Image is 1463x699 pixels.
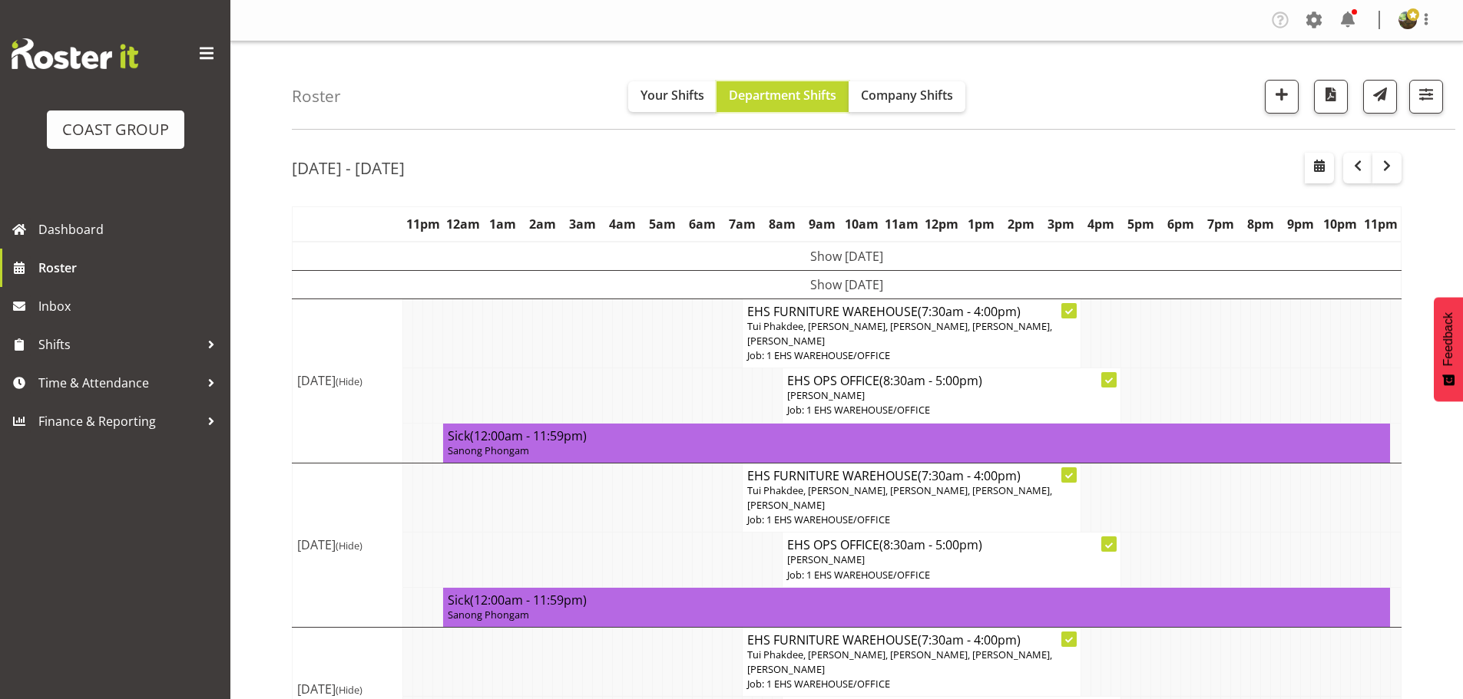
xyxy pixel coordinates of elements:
[443,206,483,242] th: 12am
[1001,206,1041,242] th: 2pm
[1360,206,1401,242] th: 11pm
[918,467,1021,484] span: (7:30am - 4:00pm)
[403,206,443,242] th: 11pm
[882,206,922,242] th: 11am
[747,677,1076,691] p: Job: 1 EHS WAREHOUSE/OFFICE
[861,87,953,104] span: Company Shifts
[1314,80,1348,114] button: Download a PDF of the roster according to the set date range.
[1161,206,1201,242] th: 6pm
[1041,206,1081,242] th: 3pm
[38,256,223,279] span: Roster
[849,81,965,112] button: Company Shifts
[1434,297,1463,401] button: Feedback - Show survey
[1305,153,1334,183] button: Select a specific date within the roster.
[293,270,1402,298] td: Show [DATE]
[336,539,362,552] span: (Hide)
[293,463,403,627] td: [DATE]
[722,206,762,242] th: 7am
[842,206,882,242] th: 10am
[38,295,223,318] span: Inbox
[787,373,1116,388] h4: EHS OPS OFFICE
[38,333,200,356] span: Shifts
[747,319,1052,348] span: Tui Phakdee, [PERSON_NAME], [PERSON_NAME], [PERSON_NAME], [PERSON_NAME]
[336,374,362,388] span: (Hide)
[640,87,704,104] span: Your Shifts
[747,348,1076,363] p: Job: 1 EHS WAREHOUSE/OFFICE
[747,483,1052,512] span: Tui Phakdee, [PERSON_NAME], [PERSON_NAME], [PERSON_NAME], [PERSON_NAME]
[603,206,643,242] th: 4am
[918,631,1021,648] span: (7:30am - 4:00pm)
[628,81,717,112] button: Your Shifts
[717,81,849,112] button: Department Shifts
[879,372,982,389] span: (8:30am - 5:00pm)
[1201,206,1241,242] th: 7pm
[1363,80,1397,114] button: Send a list of all shifts for the selected filtered period to all rostered employees.
[523,206,563,242] th: 2am
[1320,206,1360,242] th: 10pm
[682,206,722,242] th: 6am
[448,592,1385,608] h4: Sick
[1121,206,1161,242] th: 5pm
[643,206,683,242] th: 5am
[38,371,200,394] span: Time & Attendance
[336,683,362,697] span: (Hide)
[747,648,1052,676] span: Tui Phakdee, [PERSON_NAME], [PERSON_NAME], [PERSON_NAME], [PERSON_NAME]
[787,552,865,566] span: [PERSON_NAME]
[962,206,1001,242] th: 1pm
[918,303,1021,320] span: (7:30am - 4:00pm)
[762,206,802,242] th: 8am
[38,410,200,433] span: Finance & Reporting
[787,568,1116,582] p: Job: 1 EHS WAREHOUSE/OFFICE
[1398,11,1417,29] img: filipo-iupelid4dee51ae661687a442d92e36fb44151.png
[1409,80,1443,114] button: Filter Shifts
[787,537,1116,552] h4: EHS OPS OFFICE
[922,206,962,242] th: 12pm
[747,632,1076,648] h4: EHS FURNITURE WAREHOUSE
[12,38,138,69] img: Rosterit website logo
[483,206,523,242] th: 1am
[1081,206,1121,242] th: 4pm
[293,242,1402,271] td: Show [DATE]
[1241,206,1281,242] th: 8pm
[729,87,836,104] span: Department Shifts
[448,608,529,622] span: Sanong Phongam
[38,218,223,241] span: Dashboard
[470,592,587,608] span: (12:00am - 11:59pm)
[1281,206,1321,242] th: 9pm
[292,87,341,105] h4: Roster
[448,428,1385,443] h4: Sick
[448,443,529,457] span: Sanong Phongam
[787,403,1116,417] p: Job: 1 EHS WAREHOUSE/OFFICE
[787,388,865,402] span: [PERSON_NAME]
[802,206,842,242] th: 9am
[747,304,1076,319] h4: EHS FURNITURE WAREHOUSE
[470,427,587,444] span: (12:00am - 11:59pm)
[879,536,982,553] span: (8:30am - 5:00pm)
[1441,312,1455,366] span: Feedback
[1265,80,1299,114] button: Add a new shift
[747,468,1076,483] h4: EHS FURNITURE WAREHOUSE
[293,298,403,463] td: [DATE]
[292,158,405,178] h2: [DATE] - [DATE]
[563,206,603,242] th: 3am
[747,513,1076,527] p: Job: 1 EHS WAREHOUSE/OFFICE
[62,118,169,141] div: COAST GROUP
